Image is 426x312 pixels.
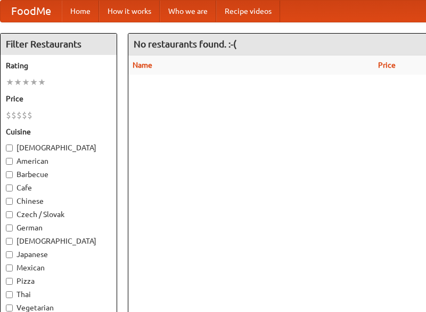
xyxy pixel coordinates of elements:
input: Barbecue [6,171,13,178]
a: Name [133,61,152,69]
a: Recipe videos [216,1,280,22]
li: ★ [22,76,30,88]
input: [DEMOGRAPHIC_DATA] [6,145,13,151]
a: FoodMe [1,1,62,22]
li: $ [27,109,32,121]
label: Chinese [6,196,111,206]
label: Thai [6,289,111,300]
label: Cafe [6,182,111,193]
a: Home [62,1,99,22]
input: [DEMOGRAPHIC_DATA] [6,238,13,245]
label: Barbecue [6,169,111,180]
li: ★ [30,76,38,88]
h4: Filter Restaurants [1,34,117,55]
input: Vegetarian [6,305,13,311]
ng-pluralize: No restaurants found. :-( [134,39,236,49]
input: American [6,158,13,165]
li: $ [11,109,17,121]
input: Chinese [6,198,13,205]
label: German [6,222,111,233]
label: Czech / Slovak [6,209,111,220]
li: ★ [14,76,22,88]
input: German [6,225,13,231]
h5: Price [6,93,111,104]
label: Japanese [6,249,111,260]
h5: Rating [6,60,111,71]
input: Cafe [6,185,13,191]
li: $ [22,109,27,121]
label: American [6,156,111,166]
li: ★ [38,76,46,88]
li: ★ [6,76,14,88]
h5: Cuisine [6,126,111,137]
label: Mexican [6,262,111,273]
a: Price [378,61,396,69]
input: Thai [6,291,13,298]
label: [DEMOGRAPHIC_DATA] [6,236,111,246]
label: Pizza [6,276,111,286]
li: $ [6,109,11,121]
li: $ [17,109,22,121]
a: Who we are [160,1,216,22]
input: Czech / Slovak [6,211,13,218]
input: Japanese [6,251,13,258]
a: How it works [99,1,160,22]
input: Pizza [6,278,13,285]
input: Mexican [6,265,13,271]
label: [DEMOGRAPHIC_DATA] [6,142,111,153]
